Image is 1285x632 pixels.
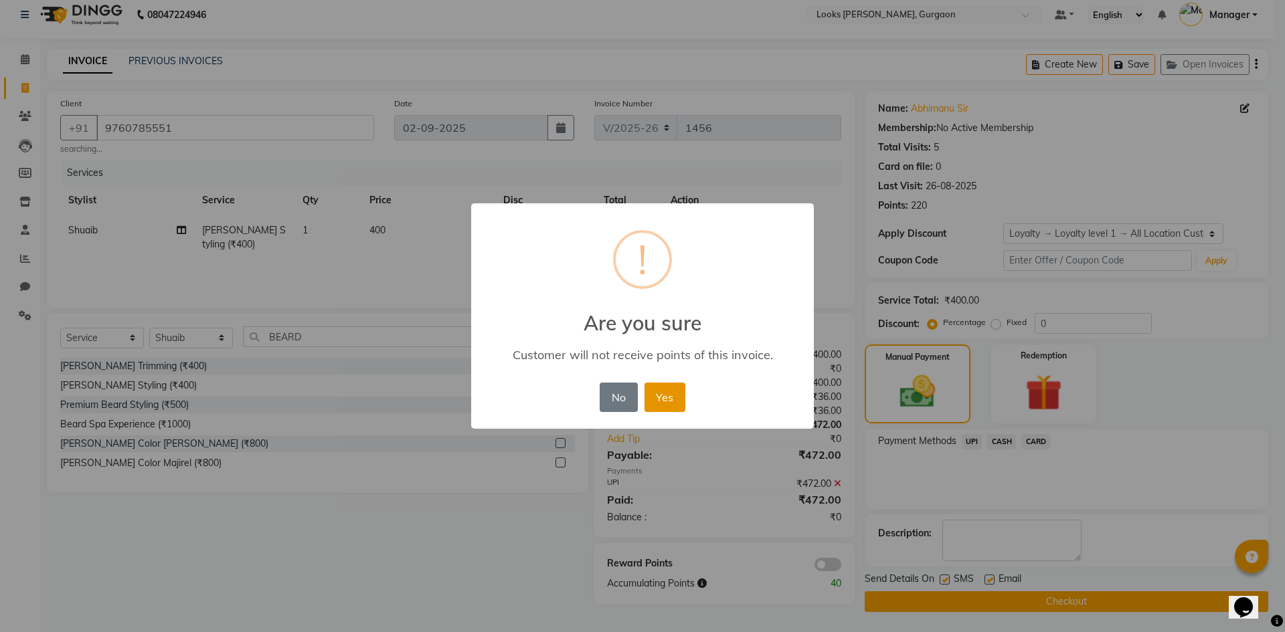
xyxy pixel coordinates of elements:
[471,295,814,335] h2: Are you sure
[491,347,794,362] div: Customer will not receive points of this invoice.
[600,383,637,412] button: No
[645,383,685,412] button: Yes
[1229,578,1272,619] iframe: chat widget
[638,233,647,286] div: !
